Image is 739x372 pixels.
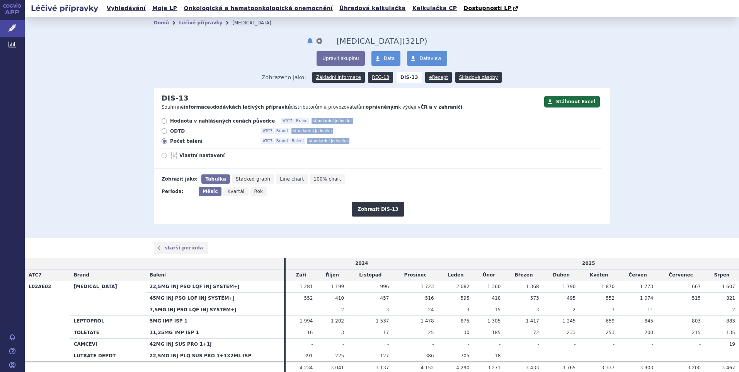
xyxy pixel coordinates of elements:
td: Květen [580,270,619,281]
td: Listopad [348,270,393,281]
strong: informace [184,104,210,110]
h2: DIS-13 [162,94,189,102]
span: 3 903 [640,365,653,370]
a: Data [371,51,401,66]
strong: dodávkách léčivých přípravků [213,104,291,110]
span: 1 478 [421,318,434,324]
span: 595 [461,295,470,301]
span: ATC7 [29,272,42,278]
span: 418 [492,295,501,301]
span: Brand [295,118,309,124]
span: - [574,353,576,358]
span: ( LP) [402,36,427,46]
span: 1 368 [526,284,539,289]
span: 391 [304,353,313,358]
span: 200 [644,330,653,335]
span: Počet balení [170,138,255,144]
span: - [699,353,701,358]
span: 215 [692,330,701,335]
span: Brand [275,128,289,134]
span: - [613,341,615,347]
th: LUTRATE DEPOT [70,350,146,362]
span: - [537,353,539,358]
span: standardní jednotka [312,118,353,124]
span: Rok [254,189,263,194]
span: 410 [335,295,344,301]
span: 127 [380,353,389,358]
a: Onkologická a hematoonkologická onemocnění [181,3,335,14]
a: Vyhledávání [104,3,148,14]
span: Brand [74,272,89,278]
span: 30 [463,330,469,335]
span: 1 199 [331,284,344,289]
span: 17 [383,330,389,335]
span: 1 790 [562,284,576,289]
span: - [387,341,389,347]
li: LEUPRORELIN [232,17,281,29]
span: 3 137 [376,365,389,370]
span: 552 [304,295,313,301]
td: Leden [438,270,473,281]
span: 253 [606,330,615,335]
span: 3 271 [487,365,501,370]
td: Červenec [657,270,705,281]
span: - [652,353,653,358]
th: 22,5MG INJ PSO LQF INJ SYSTÉM+J [146,281,284,292]
td: Prosinec [393,270,438,281]
span: 1 994 [300,318,313,324]
span: - [652,341,653,347]
span: ATC7 [261,128,274,134]
span: 1 870 [601,284,615,289]
strong: ČR a v zahraničí [421,104,462,110]
a: Dataview [407,51,447,66]
th: 11,25MG IMP ISP 1 [146,327,284,339]
span: 32 [405,36,415,46]
span: - [574,341,576,347]
span: 516 [425,295,434,301]
span: 659 [606,318,615,324]
span: Tabulka [205,176,226,182]
td: Srpen [705,270,739,281]
span: 4 152 [421,365,434,370]
a: eRecept [425,72,452,83]
span: 803 [692,318,701,324]
span: 4 234 [300,365,313,370]
a: starší perioda [154,242,208,254]
span: 552 [606,295,615,301]
div: Perioda: [162,187,195,196]
span: 225 [335,353,344,358]
td: 2025 [438,258,739,269]
strong: oprávněným [366,104,398,110]
td: Únor [473,270,505,281]
span: 1 074 [640,295,653,301]
button: notifikace [306,36,314,46]
span: Brand [275,138,289,144]
th: TOLETATE [70,327,146,339]
span: - [734,353,735,358]
span: 3 [536,307,539,312]
span: - [311,307,313,312]
span: - [499,341,501,347]
span: 1 281 [300,284,313,289]
span: 16 [307,330,313,335]
span: 996 [380,284,389,289]
span: 457 [380,295,389,301]
strong: DIS-13 [397,72,422,83]
span: 1 667 [688,284,701,289]
span: 821 [726,295,735,301]
span: 3 [341,330,344,335]
span: Zobrazeno jako: [262,72,306,83]
span: Dostupnosti LP [463,5,512,11]
span: - [311,341,313,347]
span: 185 [492,330,501,335]
span: standardní jednotka [307,138,349,144]
h2: Léčivé přípravky [25,3,104,14]
span: 24 [428,307,434,312]
span: ATC7 [261,138,274,144]
span: LEUPRORELIN [336,36,402,46]
span: 875 [461,318,470,324]
span: 2 082 [456,284,469,289]
th: L02AE02 [25,281,70,362]
span: 2 [573,307,576,312]
th: 45MG INJ PSO LQF INJ SYSTÉM+J [146,292,284,304]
